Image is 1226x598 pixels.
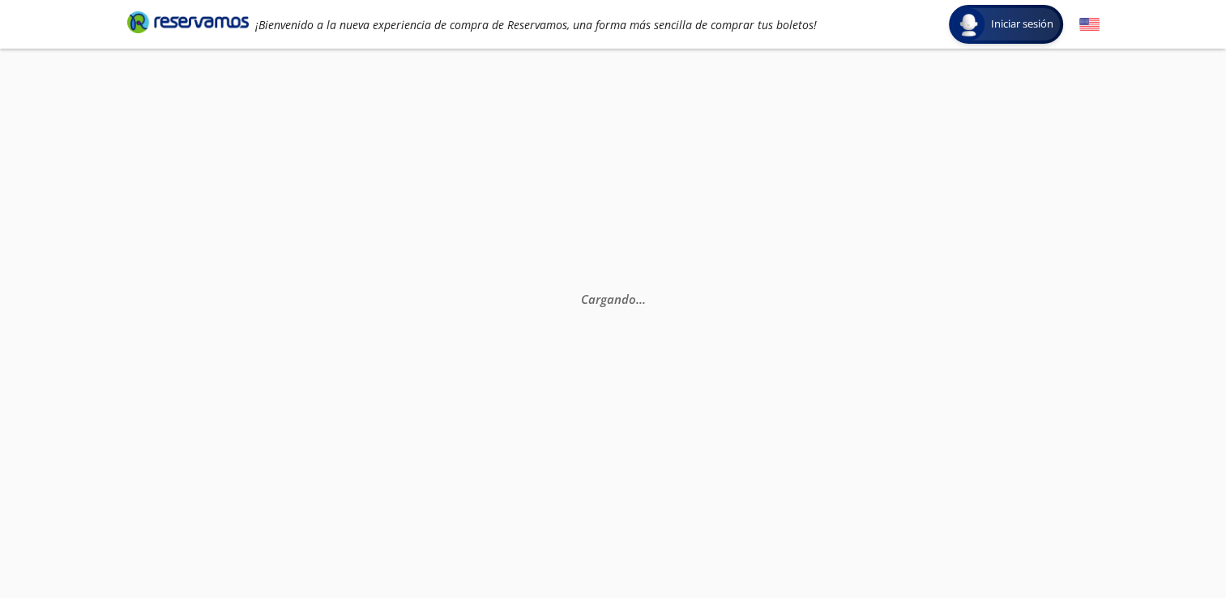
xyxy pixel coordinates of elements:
[985,16,1060,32] span: Iniciar sesión
[127,10,249,34] i: Brand Logo
[255,17,817,32] em: ¡Bienvenido a la nueva experiencia de compra de Reservamos, una forma más sencilla de comprar tus...
[642,291,645,307] span: .
[1079,15,1100,35] button: English
[639,291,642,307] span: .
[127,10,249,39] a: Brand Logo
[635,291,639,307] span: .
[580,291,645,307] em: Cargando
